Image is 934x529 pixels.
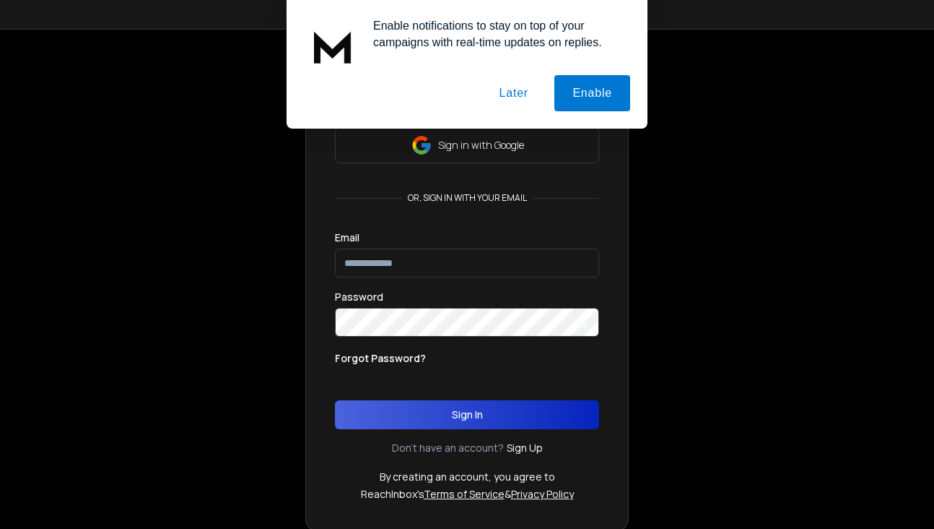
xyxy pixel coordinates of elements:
button: Later [481,75,546,111]
button: Sign In [335,400,599,429]
div: Enable notifications to stay on top of your campaigns with real-time updates on replies. [362,17,630,51]
a: Terms of Service [424,487,505,501]
a: Privacy Policy [511,487,574,501]
button: Enable [554,75,630,111]
p: Forgot Password? [335,351,426,366]
label: Password [335,292,383,302]
p: Sign in with Google [438,138,524,152]
a: Sign Up [507,441,543,455]
p: Don't have an account? [392,441,504,455]
p: or, sign in with your email [402,192,533,204]
button: Sign in with Google [335,127,599,163]
img: notification icon [304,17,362,75]
label: Email [335,233,359,243]
p: By creating an account, you agree to [380,470,555,484]
p: ReachInbox's & [361,487,574,502]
